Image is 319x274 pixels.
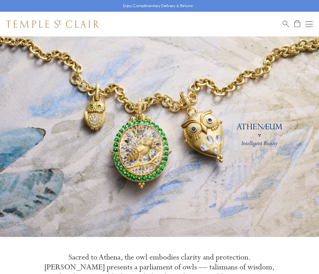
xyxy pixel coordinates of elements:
button: Open navigation [305,20,313,28]
a: Search [283,20,289,28]
a: Open Shopping Bag [294,20,300,28]
p: Enjoy Complimentary Delivery & Returns [123,3,193,9]
img: Temple St. Clair [6,20,99,28]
